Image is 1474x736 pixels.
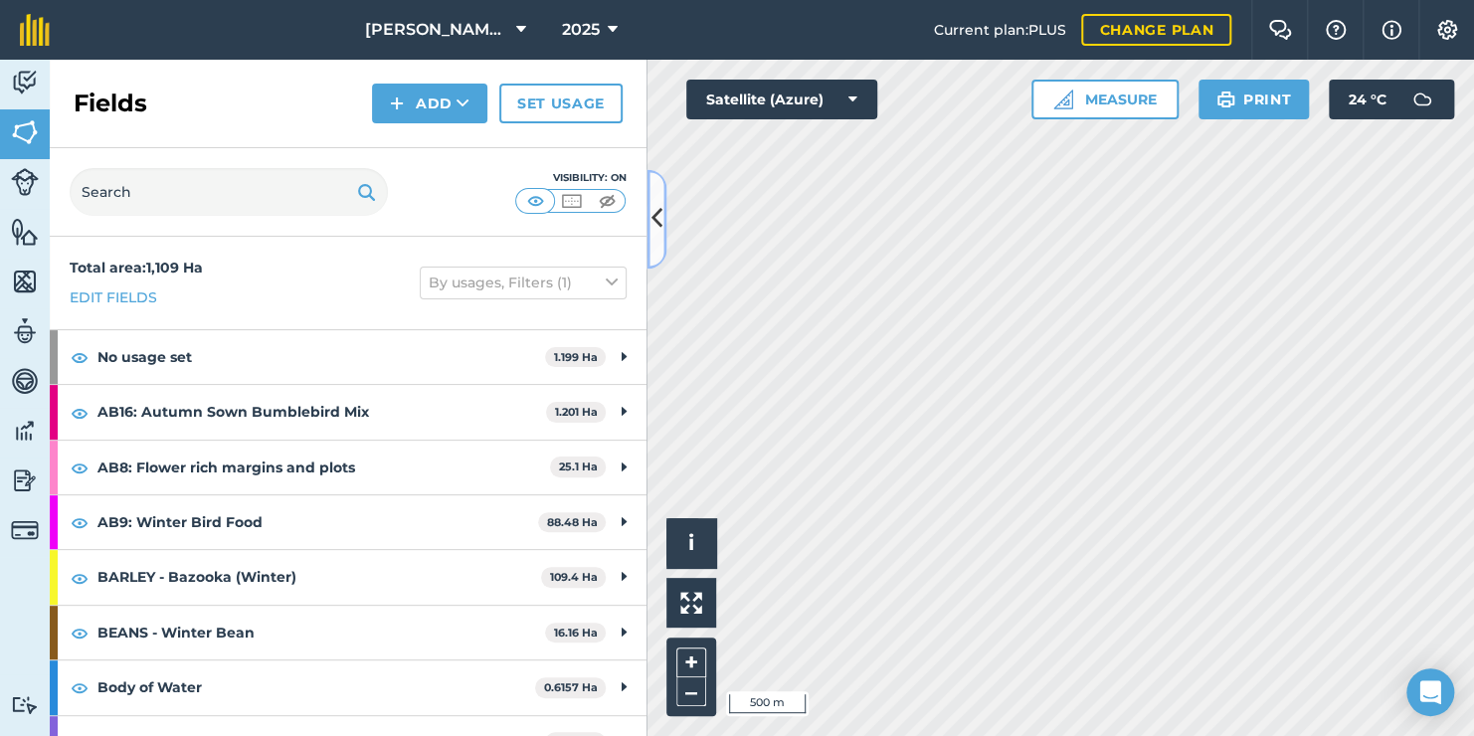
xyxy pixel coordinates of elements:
[11,168,39,196] img: svg+xml;base64,PD94bWwgdmVyc2lvbj0iMS4wIiBlbmNvZGluZz0idXRmLTgiPz4KPCEtLSBHZW5lcmF0b3I6IEFkb2JlIE...
[50,606,646,659] div: BEANS - Winter Bean16.16 Ha
[70,168,388,216] input: Search
[420,267,627,298] button: By usages, Filters (1)
[11,695,39,714] img: svg+xml;base64,PD94bWwgdmVyc2lvbj0iMS4wIiBlbmNvZGluZz0idXRmLTgiPz4KPCEtLSBHZW5lcmF0b3I6IEFkb2JlIE...
[20,14,50,46] img: fieldmargin Logo
[74,88,147,119] h2: Fields
[1053,90,1073,109] img: Ruler icon
[50,660,646,714] div: Body of Water0.6157 Ha
[1406,668,1454,716] div: Open Intercom Messenger
[71,401,89,425] img: svg+xml;base64,PHN2ZyB4bWxucz0iaHR0cDovL3d3dy53My5vcmcvMjAwMC9zdmciIHdpZHRoPSIxOCIgaGVpZ2h0PSIyNC...
[554,626,598,640] strong: 16.16 Ha
[1329,80,1454,119] button: 24 °C
[97,550,541,604] strong: BARLEY - Bazooka (Winter)
[357,180,376,204] img: svg+xml;base64,PHN2ZyB4bWxucz0iaHR0cDovL3d3dy53My5vcmcvMjAwMC9zdmciIHdpZHRoPSIxOSIgaGVpZ2h0PSIyNC...
[97,606,545,659] strong: BEANS - Winter Bean
[676,677,706,706] button: –
[688,530,694,555] span: i
[554,350,598,364] strong: 1.199 Ha
[97,660,535,714] strong: Body of Water
[11,267,39,296] img: svg+xml;base64,PHN2ZyB4bWxucz0iaHR0cDovL3d3dy53My5vcmcvMjAwMC9zdmciIHdpZHRoPSI1NiIgaGVpZ2h0PSI2MC...
[550,570,598,584] strong: 109.4 Ha
[71,675,89,699] img: svg+xml;base64,PHN2ZyB4bWxucz0iaHR0cDovL3d3dy53My5vcmcvMjAwMC9zdmciIHdpZHRoPSIxOCIgaGVpZ2h0PSIyNC...
[1081,14,1231,46] a: Change plan
[1031,80,1179,119] button: Measure
[1349,80,1386,119] span: 24 ° C
[71,345,89,369] img: svg+xml;base64,PHN2ZyB4bWxucz0iaHR0cDovL3d3dy53My5vcmcvMjAwMC9zdmciIHdpZHRoPSIxOCIgaGVpZ2h0PSIyNC...
[562,18,600,42] span: 2025
[372,84,487,123] button: Add
[70,286,157,308] a: Edit fields
[97,330,545,384] strong: No usage set
[1268,20,1292,40] img: Two speech bubbles overlapping with the left bubble in the forefront
[50,495,646,549] div: AB9: Winter Bird Food88.48 Ha
[676,647,706,677] button: +
[365,18,508,42] span: [PERSON_NAME] Hayleys Partnership
[559,191,584,211] img: svg+xml;base64,PHN2ZyB4bWxucz0iaHR0cDovL3d3dy53My5vcmcvMjAwMC9zdmciIHdpZHRoPSI1MCIgaGVpZ2h0PSI0MC...
[11,117,39,147] img: svg+xml;base64,PHN2ZyB4bWxucz0iaHR0cDovL3d3dy53My5vcmcvMjAwMC9zdmciIHdpZHRoPSI1NiIgaGVpZ2h0PSI2MC...
[71,621,89,644] img: svg+xml;base64,PHN2ZyB4bWxucz0iaHR0cDovL3d3dy53My5vcmcvMjAwMC9zdmciIHdpZHRoPSIxOCIgaGVpZ2h0PSIyNC...
[1198,80,1310,119] button: Print
[11,217,39,247] img: svg+xml;base64,PHN2ZyB4bWxucz0iaHR0cDovL3d3dy53My5vcmcvMjAwMC9zdmciIHdpZHRoPSI1NiIgaGVpZ2h0PSI2MC...
[595,191,620,211] img: svg+xml;base64,PHN2ZyB4bWxucz0iaHR0cDovL3d3dy53My5vcmcvMjAwMC9zdmciIHdpZHRoPSI1MCIgaGVpZ2h0PSI0MC...
[680,592,702,614] img: Four arrows, one pointing top left, one top right, one bottom right and the last bottom left
[933,19,1065,41] span: Current plan : PLUS
[1324,20,1348,40] img: A question mark icon
[97,385,546,439] strong: AB16: Autumn Sown Bumblebird Mix
[555,405,598,419] strong: 1.201 Ha
[70,259,203,276] strong: Total area : 1,109 Ha
[1435,20,1459,40] img: A cog icon
[523,191,548,211] img: svg+xml;base64,PHN2ZyB4bWxucz0iaHR0cDovL3d3dy53My5vcmcvMjAwMC9zdmciIHdpZHRoPSI1MCIgaGVpZ2h0PSI0MC...
[11,68,39,97] img: svg+xml;base64,PD94bWwgdmVyc2lvbj0iMS4wIiBlbmNvZGluZz0idXRmLTgiPz4KPCEtLSBHZW5lcmF0b3I6IEFkb2JlIE...
[50,330,646,384] div: No usage set1.199 Ha
[499,84,623,123] a: Set usage
[686,80,877,119] button: Satellite (Azure)
[544,680,598,694] strong: 0.6157 Ha
[50,385,646,439] div: AB16: Autumn Sown Bumblebird Mix1.201 Ha
[71,566,89,590] img: svg+xml;base64,PHN2ZyB4bWxucz0iaHR0cDovL3d3dy53My5vcmcvMjAwMC9zdmciIHdpZHRoPSIxOCIgaGVpZ2h0PSIyNC...
[71,456,89,479] img: svg+xml;base64,PHN2ZyB4bWxucz0iaHR0cDovL3d3dy53My5vcmcvMjAwMC9zdmciIHdpZHRoPSIxOCIgaGVpZ2h0PSIyNC...
[50,550,646,604] div: BARLEY - Bazooka (Winter)109.4 Ha
[1216,88,1235,111] img: svg+xml;base64,PHN2ZyB4bWxucz0iaHR0cDovL3d3dy53My5vcmcvMjAwMC9zdmciIHdpZHRoPSIxOSIgaGVpZ2h0PSIyNC...
[666,518,716,568] button: i
[390,92,404,115] img: svg+xml;base64,PHN2ZyB4bWxucz0iaHR0cDovL3d3dy53My5vcmcvMjAwMC9zdmciIHdpZHRoPSIxNCIgaGVpZ2h0PSIyNC...
[11,516,39,544] img: svg+xml;base64,PD94bWwgdmVyc2lvbj0iMS4wIiBlbmNvZGluZz0idXRmLTgiPz4KPCEtLSBHZW5lcmF0b3I6IEFkb2JlIE...
[50,441,646,494] div: AB8: Flower rich margins and plots25.1 Ha
[559,460,598,473] strong: 25.1 Ha
[11,366,39,396] img: svg+xml;base64,PD94bWwgdmVyc2lvbj0iMS4wIiBlbmNvZGluZz0idXRmLTgiPz4KPCEtLSBHZW5lcmF0b3I6IEFkb2JlIE...
[1402,80,1442,119] img: svg+xml;base64,PD94bWwgdmVyc2lvbj0iMS4wIiBlbmNvZGluZz0idXRmLTgiPz4KPCEtLSBHZW5lcmF0b3I6IEFkb2JlIE...
[71,510,89,534] img: svg+xml;base64,PHN2ZyB4bWxucz0iaHR0cDovL3d3dy53My5vcmcvMjAwMC9zdmciIHdpZHRoPSIxOCIgaGVpZ2h0PSIyNC...
[1382,18,1401,42] img: svg+xml;base64,PHN2ZyB4bWxucz0iaHR0cDovL3d3dy53My5vcmcvMjAwMC9zdmciIHdpZHRoPSIxNyIgaGVpZ2h0PSIxNy...
[97,441,550,494] strong: AB8: Flower rich margins and plots
[547,515,598,529] strong: 88.48 Ha
[11,316,39,346] img: svg+xml;base64,PD94bWwgdmVyc2lvbj0iMS4wIiBlbmNvZGluZz0idXRmLTgiPz4KPCEtLSBHZW5lcmF0b3I6IEFkb2JlIE...
[11,416,39,446] img: svg+xml;base64,PD94bWwgdmVyc2lvbj0iMS4wIiBlbmNvZGluZz0idXRmLTgiPz4KPCEtLSBHZW5lcmF0b3I6IEFkb2JlIE...
[97,495,538,549] strong: AB9: Winter Bird Food
[515,170,627,186] div: Visibility: On
[11,465,39,495] img: svg+xml;base64,PD94bWwgdmVyc2lvbj0iMS4wIiBlbmNvZGluZz0idXRmLTgiPz4KPCEtLSBHZW5lcmF0b3I6IEFkb2JlIE...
